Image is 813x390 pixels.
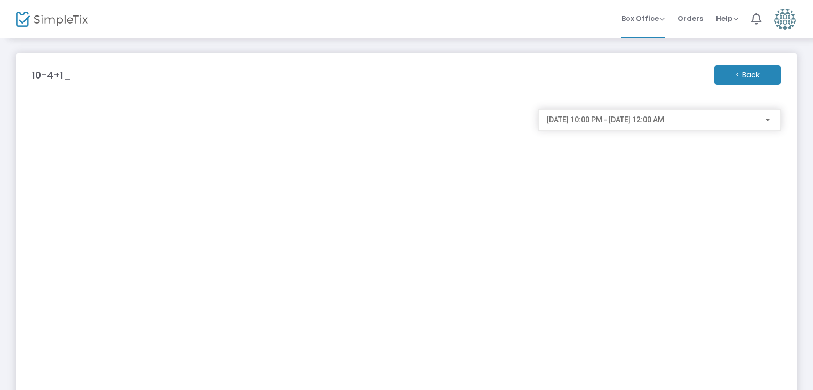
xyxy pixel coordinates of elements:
[678,5,703,32] span: Orders
[714,65,781,85] m-button: < Back
[716,13,738,24] span: Help
[621,13,665,24] span: Box Office
[32,68,71,82] m-panel-title: 10-4+1_
[547,115,664,124] span: [DATE] 10:00 PM - [DATE] 12:00 AM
